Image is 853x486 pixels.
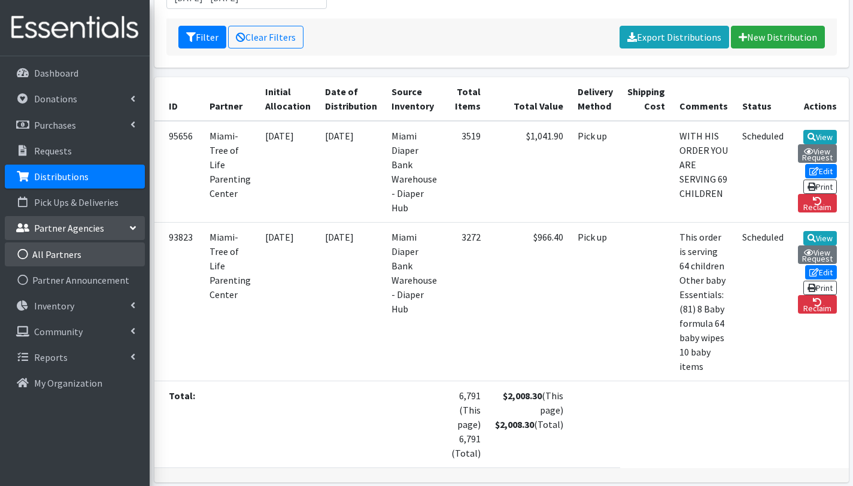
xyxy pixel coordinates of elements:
[798,144,837,163] a: View Request
[620,26,729,48] a: Export Distributions
[5,190,145,214] a: Pick Ups & Deliveries
[5,165,145,189] a: Distributions
[34,300,74,312] p: Inventory
[34,196,119,208] p: Pick Ups & Deliveries
[154,222,202,381] td: 93823
[444,121,488,223] td: 3519
[5,345,145,369] a: Reports
[258,222,318,381] td: [DATE]
[488,222,570,381] td: $966.40
[735,222,791,381] td: Scheduled
[488,77,570,121] th: Total Value
[503,390,542,402] strong: $2,008.30
[488,121,570,223] td: $1,041.90
[5,371,145,395] a: My Organization
[570,77,620,121] th: Delivery Method
[202,121,258,223] td: Miami- Tree of Life Parenting Center
[258,77,318,121] th: Initial Allocation
[5,320,145,344] a: Community
[5,139,145,163] a: Requests
[34,377,102,389] p: My Organization
[570,222,620,381] td: Pick up
[798,245,837,264] a: View Request
[202,222,258,381] td: Miami- Tree of Life Parenting Center
[798,295,837,314] a: Reclaim
[34,93,77,105] p: Donations
[672,77,735,121] th: Comments
[803,231,837,245] a: View
[178,26,226,48] button: Filter
[34,222,104,234] p: Partner Agencies
[444,381,488,467] td: 6,791 (This page) 6,791 (Total)
[169,390,195,402] strong: Total:
[5,242,145,266] a: All Partners
[384,77,444,121] th: Source Inventory
[318,77,384,121] th: Date of Distribution
[5,61,145,85] a: Dashboard
[5,8,145,48] img: HumanEssentials
[803,180,837,194] a: Print
[735,121,791,223] td: Scheduled
[803,281,837,295] a: Print
[384,222,444,381] td: Miami Diaper Bank Warehouse - Diaper Hub
[34,351,68,363] p: Reports
[791,77,852,121] th: Actions
[444,77,488,121] th: Total Items
[318,121,384,223] td: [DATE]
[154,77,202,121] th: ID
[731,26,825,48] a: New Distribution
[228,26,303,48] a: Clear Filters
[5,113,145,137] a: Purchases
[258,121,318,223] td: [DATE]
[154,121,202,223] td: 95656
[34,145,72,157] p: Requests
[803,130,837,144] a: View
[34,67,78,79] p: Dashboard
[5,294,145,318] a: Inventory
[620,77,672,121] th: Shipping Cost
[805,164,837,178] a: Edit
[5,87,145,111] a: Donations
[34,171,89,183] p: Distributions
[495,418,534,430] strong: $2,008.30
[202,77,258,121] th: Partner
[735,77,791,121] th: Status
[34,119,76,131] p: Purchases
[798,194,837,212] a: Reclaim
[570,121,620,223] td: Pick up
[34,326,83,338] p: Community
[384,121,444,223] td: Miami Diaper Bank Warehouse - Diaper Hub
[5,268,145,292] a: Partner Announcement
[444,222,488,381] td: 3272
[488,381,570,467] td: (This page) (Total)
[5,216,145,240] a: Partner Agencies
[672,222,735,381] td: This order is serving 64 children Other baby Essentials: (81) 8 Baby formula 64 baby wipes 10 bab...
[805,265,837,280] a: Edit
[672,121,735,223] td: WITH HIS ORDER YOU ARE SERVING 69 CHILDREN
[318,222,384,381] td: [DATE]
